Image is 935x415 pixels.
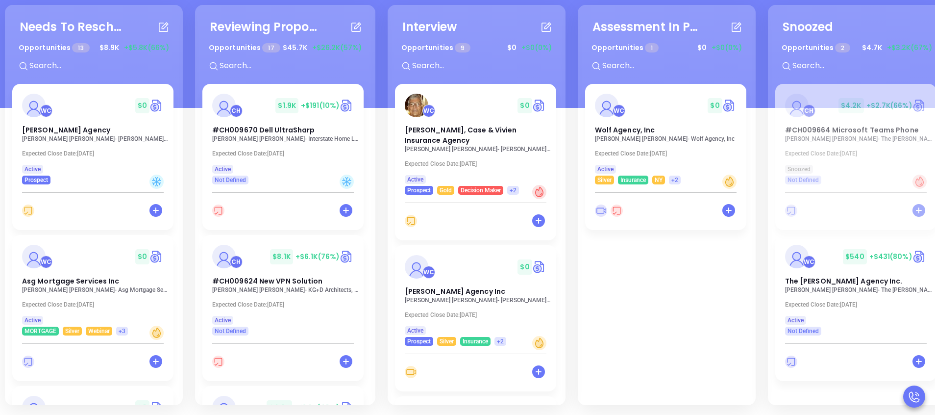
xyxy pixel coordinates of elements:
div: Cold [340,175,354,189]
img: Lowry-Dunham, Case & Vivien Insurance Agency [405,94,428,117]
input: Search... [28,59,175,72]
input: Search... [411,59,558,72]
span: Wolf Agency, Inc [595,125,655,135]
span: +$3.2K (67%) [887,43,932,53]
p: Lisa DelPercio - KG+D Architects, PC [212,286,359,293]
p: Ted Butz - Dreher Agency Inc [405,297,552,304]
p: Opportunities [19,39,90,57]
div: Cold [149,175,164,189]
p: Expected Close Date: [DATE] [212,301,359,308]
p: Expected Close Date: [DATE] [22,150,169,157]
span: Not Defined [215,175,246,185]
p: Opportunities [209,39,280,57]
img: The Willis E. Kilborne Agency Inc. [785,245,809,268]
span: Insurance [620,175,646,185]
div: Hot [532,185,546,199]
span: +$0 (0%) [712,43,742,53]
div: profileCarla Humber$8.1K+$6.1K(76%)Circle dollar#CH009624 New VPN Solution[PERSON_NAME] [PERSON_N... [202,235,368,386]
a: Quote [912,98,927,113]
p: Expected Close Date: [DATE] [785,301,932,308]
div: Interview [402,18,457,36]
p: Connie Caputo - Wolf Agency, Inc [595,135,742,142]
img: Quote [532,98,546,113]
span: Prospect [407,185,431,196]
span: Active [25,315,41,326]
a: Quote [532,259,546,274]
span: Webinar [88,326,110,337]
div: Snoozed [783,18,834,36]
span: Snoozed [787,164,811,175]
a: Quote [912,249,927,264]
div: Needs To RescheduleOpportunities 13$8.9K+$5.8K(66%) [12,12,175,84]
span: 13 [72,43,89,52]
div: profileWalter Contreras$0Circle dollar[PERSON_NAME], Case & Vivien Insurance Agency[PERSON_NAME] ... [395,84,558,245]
p: Opportunities [401,39,471,57]
p: Jim Bacino - Lowry-Dunham, Case & Vivien Insurance Agency [405,146,552,153]
a: Quote [149,400,164,415]
p: Expected Close Date: [DATE] [405,311,552,318]
div: Reviewing Proposal [210,18,318,36]
span: Active [215,315,231,326]
span: 2 [835,43,850,52]
p: Opportunities [782,39,851,57]
div: Warm [532,336,546,350]
span: +$0 (0%) [521,43,552,53]
span: Active [407,174,423,185]
p: Expected Close Date: [DATE] [785,150,932,157]
span: #CH009670 Dell UltraSharp [212,125,315,135]
a: profileWalter Contreras$0Circle dollarAsg Mortgage Services Inc[PERSON_NAME] [PERSON_NAME]- Asg M... [12,235,173,336]
span: $ 0 [517,259,532,275]
img: Quote [149,249,164,264]
div: profileWalter Contreras$0Circle dollarWolf Agency, Inc[PERSON_NAME] [PERSON_NAME]- Wolf Agency, I... [585,84,748,235]
span: $ 1.9K [275,98,298,113]
span: +$431 (80%) [869,252,912,261]
img: Quote [722,98,737,113]
div: profileCarla Humber$1.9K+$191(10%)Circle dollar#CH009670 Dell UltraSharp[PERSON_NAME] [PERSON_NAM... [202,84,368,235]
a: profileWalter Contreras$0Circle dollarWolf Agency, Inc[PERSON_NAME] [PERSON_NAME]- Wolf Agency, I... [585,84,746,184]
span: Silver [440,336,454,347]
div: Walter Contreras [803,256,815,268]
a: profileWalter Contreras$0Circle dollar[PERSON_NAME] Agency Inc[PERSON_NAME] [PERSON_NAME]- [PERSO... [395,245,556,346]
img: Quote [340,98,354,113]
div: Carla Humber [803,104,815,117]
span: Prospect [25,175,48,185]
span: Decision Maker [461,185,501,196]
span: Gold [440,185,452,196]
div: Walter Contreras [422,104,435,117]
div: Hot [912,175,927,189]
span: Active [215,164,231,175]
span: $ 540 [843,249,866,264]
img: #CH009670 Dell UltraSharp [212,94,236,117]
img: Dreher Agency Inc [405,255,428,279]
input: Search... [601,59,748,72]
div: InterviewOpportunities 9$0+$0(0%) [395,12,558,84]
span: Active [25,164,41,175]
div: Walter Contreras [40,256,52,268]
span: NY [655,175,663,185]
input: Search... [219,59,366,72]
span: Not Defined [787,175,819,185]
div: Assessment In Progress [592,18,700,36]
a: profileCarla Humber$1.9K+$191(10%)Circle dollar#CH009670 Dell UltraSharp[PERSON_NAME] [PERSON_NAM... [202,84,364,184]
a: profileWalter Contreras$0Circle dollar[PERSON_NAME] Agency[PERSON_NAME] [PERSON_NAME]- [PERSON_NA... [12,84,173,184]
img: Quote [149,98,164,113]
span: $ 8.1K [270,249,293,264]
a: Quote [340,249,354,264]
span: $ 4.7K [860,40,885,55]
span: Active [407,325,423,336]
div: Carla Humber [230,104,243,117]
span: 9 [455,43,470,52]
img: Wolf Agency, Inc [595,94,618,117]
span: $ 0 [135,249,149,264]
img: Quote [340,400,354,415]
span: Not Defined [215,326,246,337]
span: +$26.2K (57%) [312,43,362,53]
span: #CH009624 New VPN Solution [212,276,323,286]
span: Prospect [407,336,431,347]
div: Needs To Reschedule [20,18,127,36]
